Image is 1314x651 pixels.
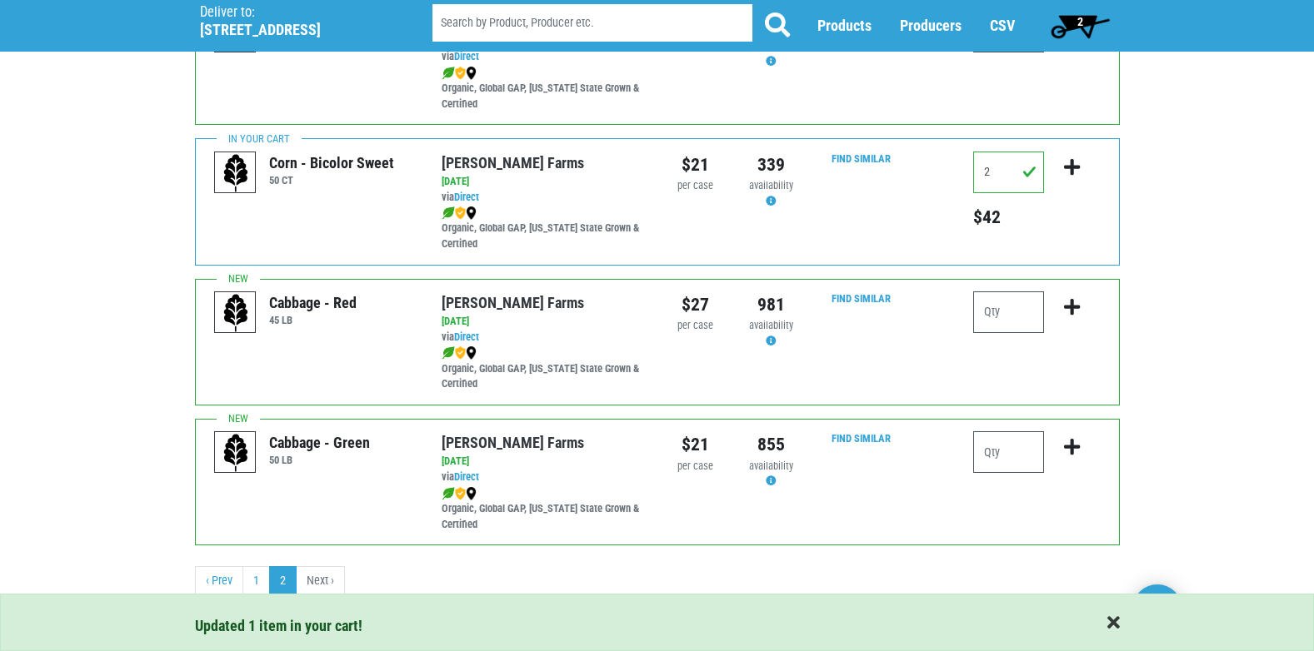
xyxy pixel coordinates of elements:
[746,431,797,458] div: 855
[900,17,962,35] a: Producers
[832,432,891,445] a: Find Similar
[455,67,466,80] img: safety-e55c860ca8c00a9c171001a62a92dabd.png
[670,459,721,475] div: per case
[1077,15,1083,28] span: 2
[442,314,644,330] div: [DATE]
[269,454,370,466] h6: 50 LB
[455,487,466,500] img: safety-e55c860ca8c00a9c171001a62a92dabd.png
[973,152,1044,193] input: Qty
[442,346,455,360] img: leaf-e5c59151409436ccce96b2ca1b28e03c.png
[215,152,257,194] img: placeholder-variety-43d6402dacf2d531de610a020419775a.svg
[817,17,872,35] a: Products
[746,152,797,178] div: 339
[670,152,721,178] div: $21
[832,292,891,305] a: Find Similar
[466,206,477,220] img: map_marker-0e94453035b3232a4d21701695807de9.png
[990,17,1015,35] a: CSV
[670,318,721,334] div: per case
[973,431,1044,473] input: Qty
[200,21,390,39] h5: [STREET_ADDRESS]
[466,487,477,500] img: map_marker-0e94453035b3232a4d21701695807de9.png
[454,191,479,203] a: Direct
[442,65,644,112] div: Organic, Global GAP, [US_STATE] State Grown & Certified
[442,454,644,470] div: [DATE]
[454,470,479,483] a: Direct
[670,178,721,194] div: per case
[670,291,721,318] div: $27
[442,487,455,500] img: leaf-e5c59151409436ccce96b2ca1b28e03c.png
[442,294,584,311] a: [PERSON_NAME] Farms
[269,291,357,314] div: Cabbage - Red
[242,566,270,596] a: 1
[442,345,644,393] div: Organic, Global GAP, [US_STATE] State Grown & Certified
[466,67,477,80] img: map_marker-0e94453035b3232a4d21701695807de9.png
[749,319,793,331] span: availability
[269,174,394,186] h6: 50 CT
[442,205,644,252] div: Organic, Global GAP, [US_STATE] State Grown & Certified
[442,485,644,533] div: Organic, Global GAP, [US_STATE] State Grown & Certified
[269,431,370,454] div: Cabbage - Green
[746,291,797,318] div: 981
[454,50,479,62] a: Direct
[973,206,1044,228] h5: Total price
[455,206,466,220] img: safety-e55c860ca8c00a9c171001a62a92dabd.png
[195,566,1120,596] nav: pager
[200,4,390,21] p: Deliver to:
[670,431,721,458] div: $21
[442,49,644,65] div: via
[269,566,297,596] a: 2
[749,179,793,191] span: availability
[442,434,584,451] a: [PERSON_NAME] Farms
[1043,9,1117,42] a: 2
[215,432,257,474] img: placeholder-variety-43d6402dacf2d531de610a020419775a.svg
[195,566,243,596] a: previous
[442,174,644,190] div: [DATE]
[442,470,644,485] div: via
[432,5,752,42] input: Search by Product, Producer etc.
[269,152,394,174] div: Corn - Bicolor Sweet
[466,346,477,360] img: map_marker-0e94453035b3232a4d21701695807de9.png
[832,152,891,165] a: Find Similar
[454,330,479,343] a: Direct
[269,314,357,326] h6: 45 LB
[442,206,455,220] img: leaf-e5c59151409436ccce96b2ca1b28e03c.png
[455,346,466,360] img: safety-e55c860ca8c00a9c171001a62a92dabd.png
[442,154,584,171] a: [PERSON_NAME] Farms
[749,460,793,472] span: availability
[195,614,1120,637] div: Updated 1 item in your cart!
[215,292,257,334] img: placeholder-variety-43d6402dacf2d531de610a020419775a.svg
[442,190,644,206] div: via
[746,178,797,210] div: Availability may be subject to change.
[973,291,1044,333] input: Qty
[442,67,455,80] img: leaf-e5c59151409436ccce96b2ca1b28e03c.png
[442,330,644,345] div: via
